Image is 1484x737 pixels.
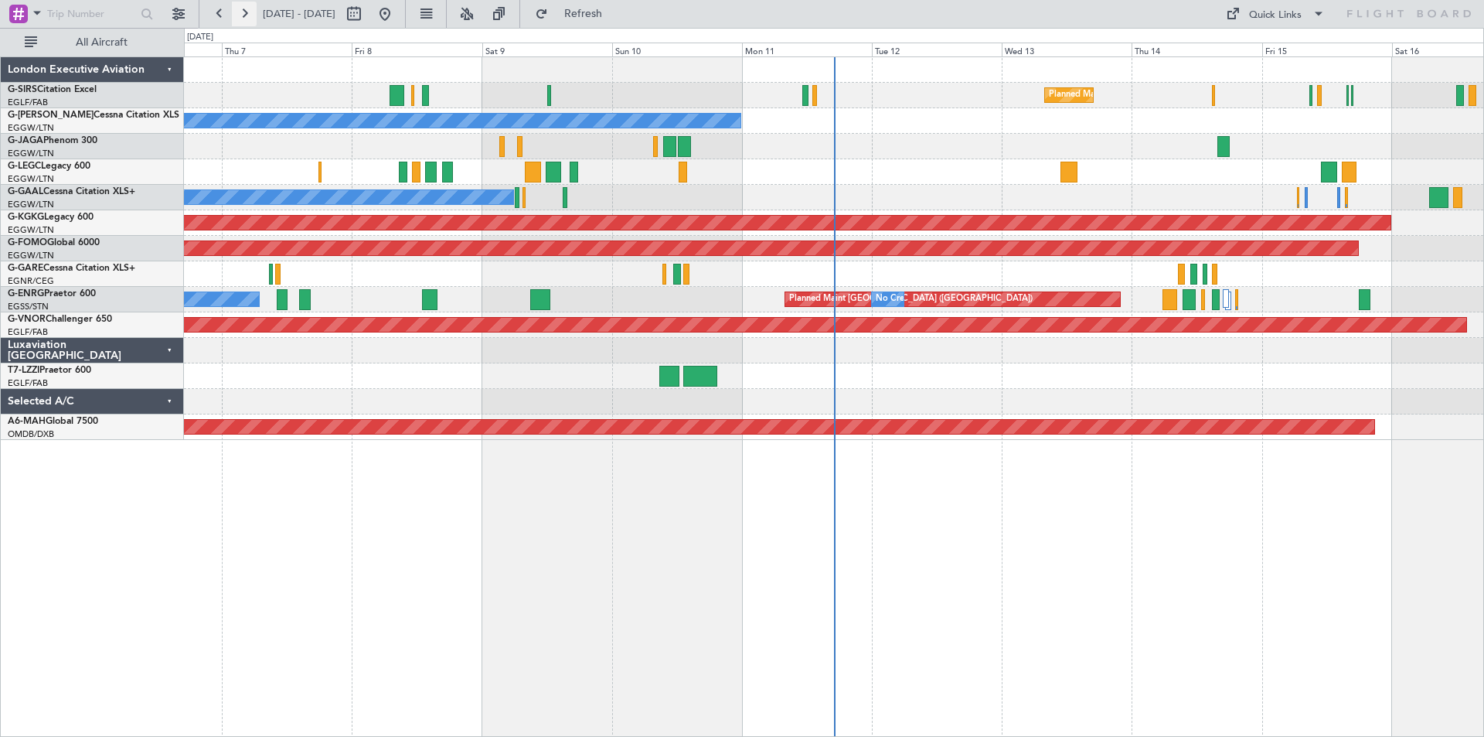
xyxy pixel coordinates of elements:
div: Tue 12 [872,43,1002,56]
a: EGGW/LTN [8,173,54,185]
a: G-VNORChallenger 650 [8,315,112,324]
span: G-GARE [8,264,43,273]
a: G-KGKGLegacy 600 [8,213,94,222]
span: G-ENRG [8,289,44,299]
a: EGLF/FAB [8,326,48,338]
a: G-JAGAPhenom 300 [8,136,97,145]
a: EGSS/STN [8,301,49,312]
input: Trip Number [47,2,136,26]
span: G-LEGC [8,162,41,171]
button: Quick Links [1218,2,1333,26]
div: Mon 11 [742,43,872,56]
span: G-SIRS [8,85,37,94]
a: EGLF/FAB [8,97,48,108]
div: Fri 8 [352,43,482,56]
a: EGGW/LTN [8,199,54,210]
button: Refresh [528,2,621,26]
div: Wed 13 [1002,43,1132,56]
span: T7-LZZI [8,366,39,375]
a: EGGW/LTN [8,148,54,159]
a: G-FOMOGlobal 6000 [8,238,100,247]
div: Quick Links [1249,8,1302,23]
a: G-GARECessna Citation XLS+ [8,264,135,273]
span: G-KGKG [8,213,44,222]
div: Planned Maint [GEOGRAPHIC_DATA] ([GEOGRAPHIC_DATA]) [789,288,1033,311]
div: No Crew [876,288,911,311]
a: EGLF/FAB [8,377,48,389]
a: G-SIRSCitation Excel [8,85,97,94]
span: G-GAAL [8,187,43,196]
div: Sun 10 [612,43,742,56]
span: G-JAGA [8,136,43,145]
a: EGGW/LTN [8,250,54,261]
a: G-[PERSON_NAME]Cessna Citation XLS [8,111,179,120]
a: EGGW/LTN [8,122,54,134]
div: Planned Maint [GEOGRAPHIC_DATA] ([GEOGRAPHIC_DATA]) [1049,84,1292,107]
span: Refresh [551,9,616,19]
div: Sat 9 [482,43,612,56]
button: All Aircraft [17,30,168,55]
div: Fri 15 [1262,43,1392,56]
span: A6-MAH [8,417,46,426]
a: G-LEGCLegacy 600 [8,162,90,171]
span: G-FOMO [8,238,47,247]
a: T7-LZZIPraetor 600 [8,366,91,375]
span: All Aircraft [40,37,163,48]
a: EGGW/LTN [8,224,54,236]
span: G-VNOR [8,315,46,324]
div: [DATE] [187,31,213,44]
span: [DATE] - [DATE] [263,7,335,21]
a: A6-MAHGlobal 7500 [8,417,98,426]
a: G-GAALCessna Citation XLS+ [8,187,135,196]
div: Thu 7 [222,43,352,56]
div: Thu 14 [1132,43,1261,56]
span: G-[PERSON_NAME] [8,111,94,120]
a: OMDB/DXB [8,428,54,440]
a: G-ENRGPraetor 600 [8,289,96,299]
a: EGNR/CEG [8,275,54,287]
